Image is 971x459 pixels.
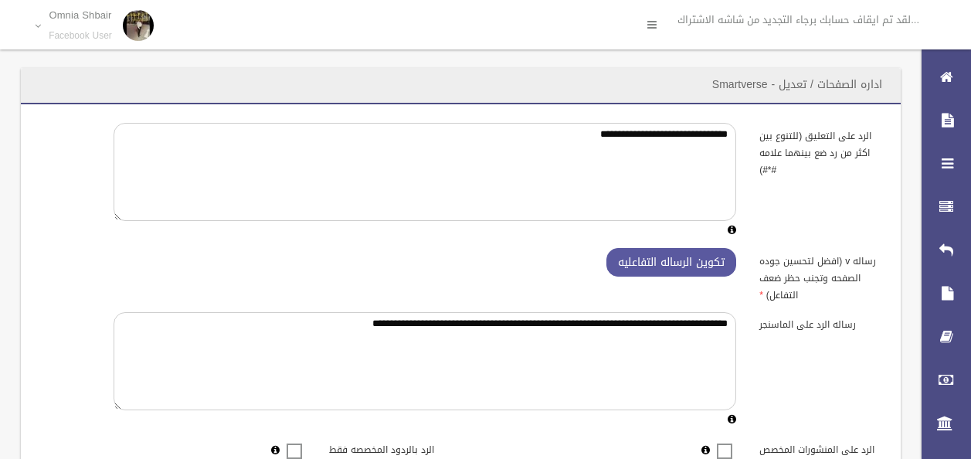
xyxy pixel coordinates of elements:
[694,70,901,100] header: اداره الصفحات / تعديل - Smartverse
[317,437,461,459] label: الرد بالردود المخصصه فقط
[49,30,112,42] small: Facebook User
[748,123,891,178] label: الرد على التعليق (للتنوع بين اكثر من رد ضع بينهما علامه #*#)
[606,248,736,277] button: تكوين الرساله التفاعليه
[49,9,112,21] p: Omnia Shbair
[748,312,891,334] label: رساله الرد على الماسنجر
[748,248,891,304] label: رساله v (افضل لتحسين جوده الصفحه وتجنب حظر ضعف التفاعل)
